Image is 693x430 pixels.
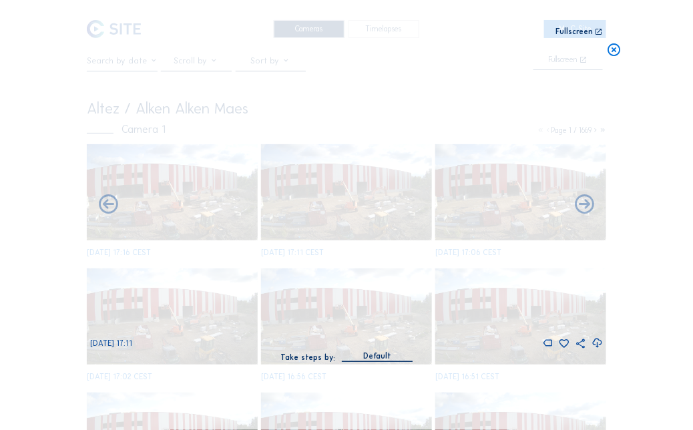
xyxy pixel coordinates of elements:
span: [DATE] 17:11 [90,339,132,348]
div: Default [363,350,391,362]
div: Take steps by: [280,354,335,361]
div: Default [342,350,413,361]
div: Fullscreen [556,28,594,36]
i: Back [573,193,596,216]
i: Forward [97,193,120,216]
